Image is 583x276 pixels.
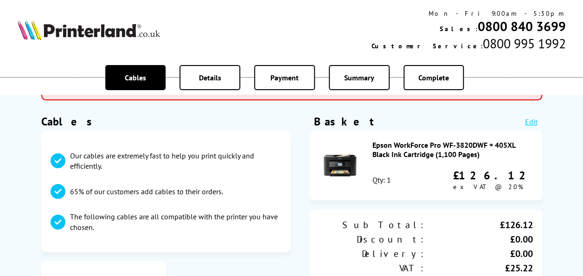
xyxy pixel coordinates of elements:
span: Summary [344,73,374,82]
img: Epson WorkForce Pro WF-3820DWF + 405XL Black Ink Cartridge (1,100 Pages) [324,149,356,181]
span: Details [199,73,221,82]
div: Mon - Fri 9:00am - 5:30pm [371,9,565,18]
div: Epson WorkForce Pro WF-3820DWF + 405XL Black Ink Cartridge (1,100 Pages) [372,140,533,159]
p: The following cables are all compatible with the printer you have chosen. [70,211,282,232]
div: Delivery: [319,248,426,260]
div: £126.12 [453,168,533,183]
div: Discount: [319,233,426,245]
span: Cables [125,73,146,82]
div: Sub Total: [319,219,426,231]
span: 0800 995 1992 [482,35,565,52]
p: Our cables are extremely fast to help you print quickly and efficiently. [70,151,282,171]
span: Complete [418,73,449,82]
span: ex VAT @ 20% [453,183,523,191]
div: £25.22 [426,262,533,274]
div: Qty: 1 [372,175,391,184]
div: VAT: [319,262,426,274]
span: Payment [270,73,299,82]
p: 65% of our customers add cables to their orders. [70,186,223,197]
div: Basket [314,114,374,129]
img: Printerland Logo [18,20,160,39]
div: £0.00 [426,233,533,245]
h1: Cables [41,114,291,129]
a: 0800 840 3699 [477,18,565,35]
a: Edit [525,117,538,126]
div: £126.12 [426,219,533,231]
div: £0.00 [426,248,533,260]
span: Customer Service: [371,42,482,50]
span: Sales: [439,25,477,33]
